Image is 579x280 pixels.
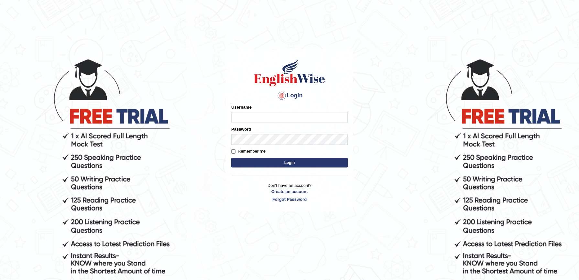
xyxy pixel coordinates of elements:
input: Remember me [231,149,235,154]
a: Create an account [231,188,348,195]
label: Password [231,126,251,132]
button: Login [231,158,348,167]
img: Logo of English Wise sign in for intelligent practice with AI [253,58,326,87]
a: Forgot Password [231,196,348,202]
p: Don't have an account? [231,182,348,202]
h4: Login [231,91,348,101]
label: Remember me [231,148,266,155]
label: Username [231,104,252,110]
